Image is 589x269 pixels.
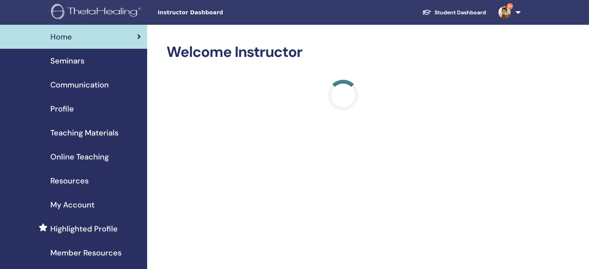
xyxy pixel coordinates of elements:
span: Profile [50,103,74,115]
span: Member Resources [50,247,122,259]
span: Communication [50,79,109,91]
h2: Welcome Instructor [167,43,519,61]
span: Instructor Dashboard [158,9,274,17]
span: Teaching Materials [50,127,118,139]
img: logo.png [51,4,144,21]
span: My Account [50,199,94,211]
span: Seminars [50,55,84,67]
span: Home [50,31,72,43]
span: 9+ [507,3,513,9]
img: graduation-cap-white.svg [422,9,431,15]
a: Student Dashboard [416,5,492,20]
span: Online Teaching [50,151,109,163]
span: Highlighted Profile [50,223,118,235]
img: default.jpg [498,6,511,19]
span: Resources [50,175,89,187]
